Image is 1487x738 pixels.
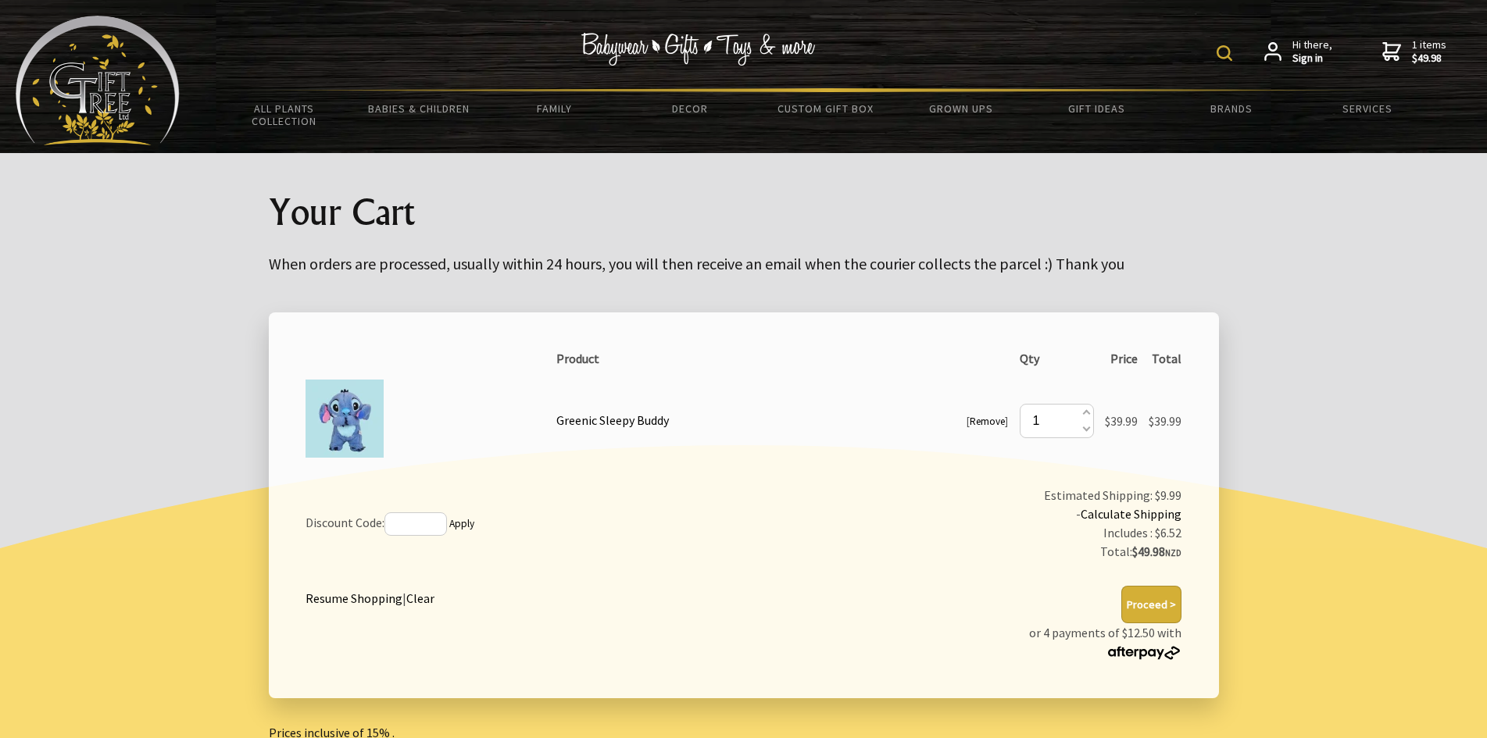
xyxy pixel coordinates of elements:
[1382,38,1446,66] a: 1 items$49.98
[792,542,1182,562] div: Total:
[1143,373,1187,467] td: $39.99
[1013,344,1099,373] th: Qty
[1299,92,1435,125] a: Services
[1292,52,1332,66] strong: Sign in
[1132,544,1181,559] strong: $49.98
[792,523,1182,542] div: Includes : $6.52
[1081,506,1181,522] a: Calculate Shipping
[269,254,1124,273] big: When orders are processed, usually within 24 hours, you will then receive an email when the couri...
[300,480,786,568] td: Discount Code:
[1143,344,1187,373] th: Total
[269,191,1219,231] h1: Your Cart
[970,415,1005,428] a: Remove
[556,412,669,428] a: Greenic Sleepy Buddy
[1099,373,1143,467] td: $39.99
[449,517,474,530] a: Apply
[1217,45,1232,61] img: product search
[785,480,1187,568] td: Estimated Shipping: $9.99 -
[1029,623,1181,661] p: or 4 payments of $12.50 with
[352,92,487,125] a: Babies & Children
[384,512,447,536] input: If you have a discount code, enter it here and press 'Apply'.
[487,92,622,125] a: Family
[1412,37,1446,66] span: 1 items
[1121,586,1181,623] button: Proceed >
[216,92,352,137] a: All Plants Collection
[1292,38,1332,66] span: Hi there,
[1106,646,1181,660] img: Afterpay
[581,33,816,66] img: Babywear - Gifts - Toys & more
[893,92,1028,125] a: Grown Ups
[306,590,402,606] a: Resume Shopping
[406,590,434,606] a: Clear
[16,16,180,145] img: Babyware - Gifts - Toys and more...
[758,92,893,125] a: Custom Gift Box
[550,344,1013,373] th: Product
[1264,38,1332,66] a: Hi there,Sign in
[1028,92,1164,125] a: Gift Ideas
[306,586,434,608] div: |
[1164,92,1299,125] a: Brands
[967,415,1008,428] small: [ ]
[1165,547,1181,558] span: NZD
[1099,344,1143,373] th: Price
[1412,52,1446,66] strong: $49.98
[622,92,757,125] a: Decor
